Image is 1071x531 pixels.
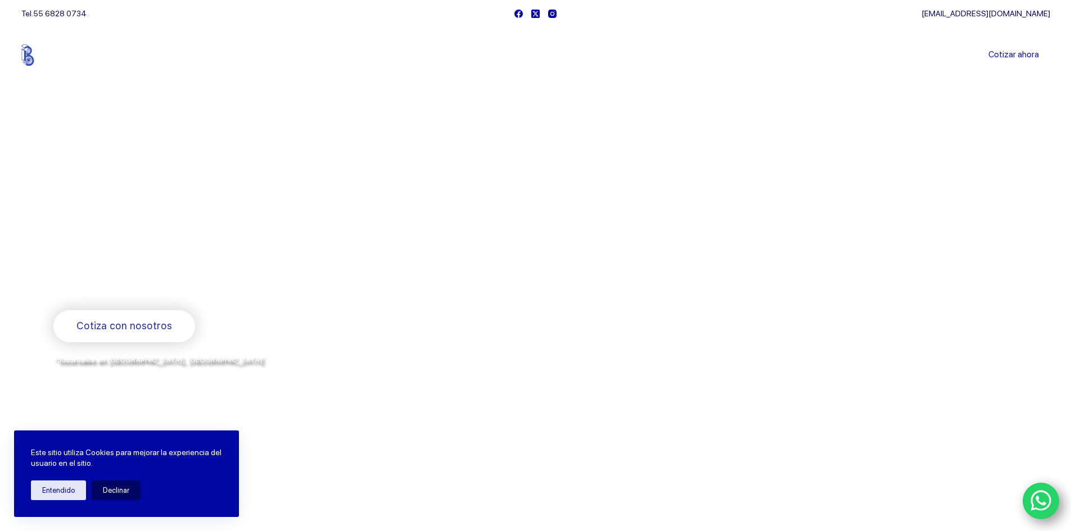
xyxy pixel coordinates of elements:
[977,44,1050,66] a: Cotizar ahora
[53,310,195,342] a: Cotiza con nosotros
[31,447,222,469] p: Este sitio utiliza Cookies para mejorar la experiencia del usuario en el sitio.
[76,318,172,334] span: Cotiza con nosotros
[53,167,197,181] span: Bienvenido a Balerytodo®
[921,9,1050,18] a: [EMAIL_ADDRESS][DOMAIN_NAME]
[403,27,668,83] nav: Menu Principal
[21,44,92,66] img: Balerytodo
[1023,483,1060,520] a: WhatsApp
[31,480,86,500] button: Entendido
[21,9,87,18] span: Tel.
[548,10,557,18] a: Instagram
[514,10,523,18] a: Facebook
[92,480,141,500] button: Declinar
[53,356,263,364] span: *Sucursales en [GEOGRAPHIC_DATA], [GEOGRAPHIC_DATA]
[53,368,326,377] span: y envíos a todo [GEOGRAPHIC_DATA] por la paquetería de su preferencia
[53,281,275,295] span: Rodamientos y refacciones industriales
[531,10,540,18] a: X (Twitter)
[33,9,87,18] a: 55 6828 0734
[53,192,459,269] span: Somos los doctores de la industria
